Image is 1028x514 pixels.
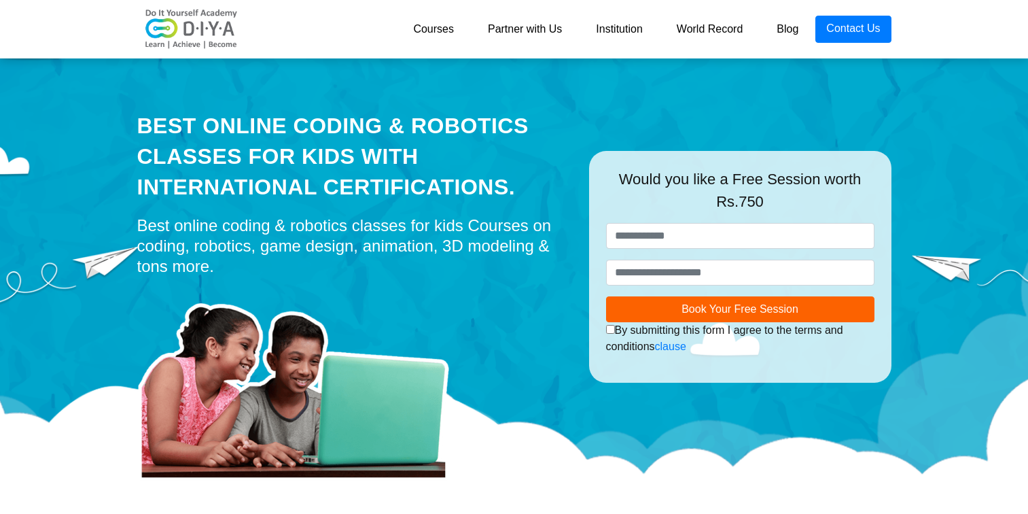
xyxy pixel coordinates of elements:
[137,9,246,50] img: logo-v2.png
[760,16,815,43] a: Blog
[606,168,874,223] div: Would you like a Free Session worth Rs.750
[815,16,891,43] a: Contact Us
[471,16,579,43] a: Partner with Us
[606,296,874,322] button: Book Your Free Session
[681,303,798,315] span: Book Your Free Session
[396,16,471,43] a: Courses
[606,322,874,355] div: By submitting this form I agree to the terms and conditions
[579,16,659,43] a: Institution
[137,216,569,277] div: Best online coding & robotics classes for kids Courses on coding, robotics, game design, animatio...
[137,284,463,481] img: home-prod.png
[137,111,569,202] div: Best Online Coding & Robotics Classes for kids with International Certifications.
[655,341,686,352] a: clause
[660,16,760,43] a: World Record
